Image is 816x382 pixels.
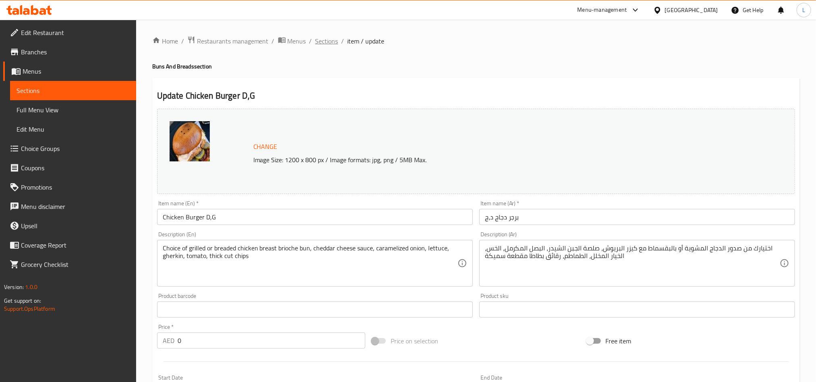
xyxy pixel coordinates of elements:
[272,36,275,46] li: /
[21,163,130,173] span: Coupons
[578,5,627,15] div: Menu-management
[3,139,136,158] a: Choice Groups
[21,221,130,231] span: Upsell
[163,336,174,345] p: AED
[250,138,281,155] button: Change
[21,47,130,57] span: Branches
[3,42,136,62] a: Branches
[606,336,632,346] span: Free item
[3,235,136,255] a: Coverage Report
[4,304,55,314] a: Support.OpsPlatform
[163,244,458,283] textarea: Choice of grilled or breaded chicken breast brioche bun, cheddar cheese sauce, caramelized onion,...
[391,336,438,346] span: Price on selection
[170,121,210,161] img: Chicken_Burger638957704015954789.jpg
[10,100,136,120] a: Full Menu View
[10,81,136,100] a: Sections
[187,36,269,46] a: Restaurants management
[21,144,130,153] span: Choice Groups
[21,28,130,37] span: Edit Restaurant
[3,178,136,197] a: Promotions
[315,36,338,46] a: Sections
[485,244,780,283] textarea: اختيارك من صدور الدجاج المشوية أو بالبقسماط مع كيزر البريوش، صلصة الجبن الشيدر، البصل المكرمل، ال...
[3,158,136,178] a: Coupons
[10,120,136,139] a: Edit Menu
[21,182,130,192] span: Promotions
[25,282,37,292] span: 1.0.0
[479,209,795,225] input: Enter name Ar
[3,216,136,235] a: Upsell
[479,301,795,318] input: Please enter product sku
[4,282,24,292] span: Version:
[278,36,306,46] a: Menus
[152,36,800,46] nav: breadcrumb
[17,86,130,95] span: Sections
[250,155,710,165] p: Image Size: 1200 x 800 px / Image formats: jpg, png / 5MB Max.
[21,260,130,269] span: Grocery Checklist
[181,36,184,46] li: /
[665,6,718,14] div: [GEOGRAPHIC_DATA]
[157,90,795,102] h2: Update Chicken Burger D,G
[3,23,136,42] a: Edit Restaurant
[157,301,473,318] input: Please enter product barcode
[17,105,130,115] span: Full Menu View
[23,66,130,76] span: Menus
[348,36,385,46] span: item / update
[3,255,136,274] a: Grocery Checklist
[3,62,136,81] a: Menus
[152,36,178,46] a: Home
[4,295,41,306] span: Get support on:
[157,209,473,225] input: Enter name En
[21,240,130,250] span: Coverage Report
[17,124,130,134] span: Edit Menu
[21,202,130,211] span: Menu disclaimer
[288,36,306,46] span: Menus
[3,197,136,216] a: Menu disclaimer
[253,141,278,153] span: Change
[342,36,344,46] li: /
[197,36,269,46] span: Restaurants management
[802,6,805,14] span: L
[309,36,312,46] li: /
[178,332,365,349] input: Please enter price
[152,62,800,70] h4: Buns And Breads section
